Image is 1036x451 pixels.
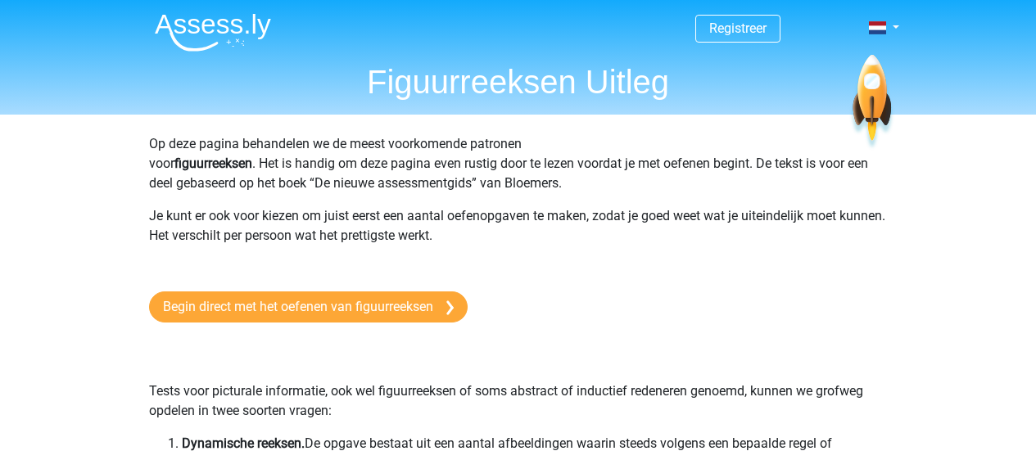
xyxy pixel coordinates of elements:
[149,206,888,265] p: Je kunt er ook voor kiezen om juist eerst een aantal oefenopgaven te maken, zodat je goed weet wa...
[149,342,888,421] p: Tests voor picturale informatie, ook wel figuurreeksen of soms abstract of inductief redeneren ge...
[149,291,468,322] a: Begin direct met het oefenen van figuurreeksen
[446,300,454,315] img: arrow-right.e5bd35279c78.svg
[155,13,271,52] img: Assessly
[149,134,888,193] p: Op deze pagina behandelen we de meest voorkomende patronen voor . Het is handig om deze pagina ev...
[174,156,252,171] b: figuurreeksen
[142,62,895,101] h1: Figuurreeksen Uitleg
[182,435,305,451] b: Dynamische reeksen.
[849,55,894,151] img: spaceship.7d73109d6933.svg
[709,20,767,36] a: Registreer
